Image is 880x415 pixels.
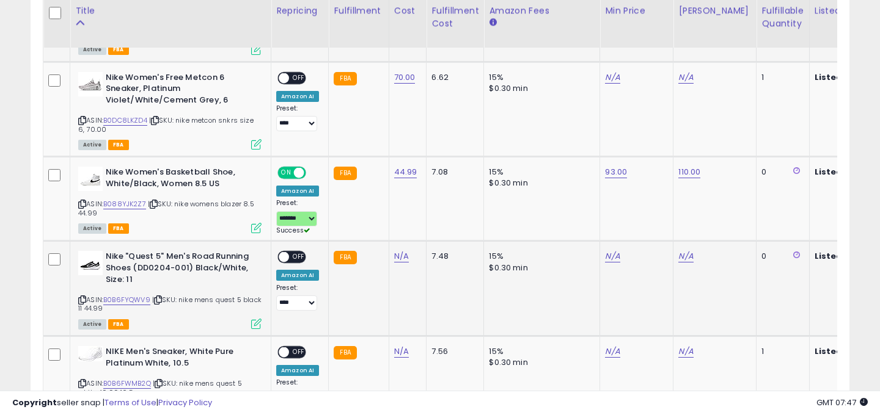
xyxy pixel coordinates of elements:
span: ON [279,168,294,178]
a: N/A [605,250,620,262]
div: ASIN: [78,72,262,149]
small: FBA [334,72,356,85]
img: 31+FB7ose9L._SL40_.jpg [78,167,103,191]
div: $0.30 min [489,83,590,94]
span: All listings currently available for purchase on Amazon [78,319,106,330]
b: Nike Women's Basketball Shoe, White/Black, Women 8.5 US [106,167,254,192]
div: [PERSON_NAME] [678,4,751,17]
div: 1 [761,72,799,83]
small: Amazon Fees. [489,17,496,28]
div: 15% [489,346,590,357]
div: Title [75,4,266,17]
b: NIKE Men's Sneaker, White Pure Platinum White, 10.5 [106,346,254,372]
a: N/A [394,250,409,262]
span: OFF [289,347,309,358]
a: B0B6FWMB2Q [103,378,151,389]
span: FBA [108,140,129,150]
div: Preset: [276,104,319,132]
div: Cost [394,4,422,17]
span: FBA [108,319,129,330]
small: FBA [334,167,356,180]
div: Preset: [276,378,319,406]
b: Listed Price: [815,71,870,83]
a: N/A [605,71,620,84]
div: Repricing [276,4,323,17]
span: | SKU: nike metcon snkrs size 6, 70.00 [78,115,254,134]
a: 93.00 [605,166,627,178]
span: All listings currently available for purchase on Amazon [78,140,106,150]
div: 7.48 [431,251,474,262]
div: seller snap | | [12,397,212,409]
a: 70.00 [394,71,416,84]
div: Fulfillable Quantity [761,4,804,30]
div: Min Price [605,4,668,17]
img: 315udMxHzOL._SL40_.jpg [78,251,103,275]
img: 31yDINaAqWL._SL40_.jpg [78,346,103,361]
div: Amazon Fees [489,4,595,17]
div: Preset: [276,284,319,311]
span: Success [276,226,310,235]
a: N/A [678,345,693,358]
span: All listings currently available for purchase on Amazon [78,223,106,234]
span: | SKU: nike mens quest 5 black 11 44.99 [78,295,262,313]
div: Amazon AI [276,91,319,102]
div: 15% [489,167,590,178]
span: OFF [289,252,309,262]
span: FBA [108,45,129,55]
a: B0DC8LKZD4 [103,115,147,126]
small: FBA [334,346,356,359]
div: ASIN: [78,167,262,232]
span: | SKU: nike womens blazer 8.5 44.99 [78,199,254,217]
div: Fulfillment [334,4,383,17]
div: 7.08 [431,167,474,178]
div: 15% [489,72,590,83]
span: FBA [108,223,129,234]
a: N/A [678,250,693,262]
div: ASIN: [78,251,262,328]
span: | SKU: nike mens quest 5 white 49.99 10.5 [78,378,242,397]
a: B088YJK2Z7 [103,199,146,209]
div: 0 [761,167,799,178]
a: N/A [394,345,409,358]
a: 44.99 [394,166,417,178]
a: 110.00 [678,166,700,178]
small: FBA [334,251,356,264]
div: Amazon AI [276,186,319,197]
div: Preset: [276,199,319,235]
div: 6.62 [431,72,474,83]
b: Listed Price: [815,345,870,357]
b: Listed Price: [815,166,870,178]
span: OFF [289,73,309,83]
a: B0B6FYQWV9 [103,295,150,305]
div: $0.30 min [489,178,590,189]
div: 0 [761,251,799,262]
a: N/A [605,345,620,358]
b: Nike Women's Free Metcon 6 Sneaker, Platinum Violet/White/Cement Grey, 6 [106,72,254,109]
a: N/A [678,71,693,84]
div: 15% [489,251,590,262]
div: $0.30 min [489,357,590,368]
div: Amazon AI [276,365,319,376]
b: Listed Price: [815,250,870,262]
span: OFF [304,168,324,178]
a: Terms of Use [105,397,156,408]
strong: Copyright [12,397,57,408]
img: 31KpkPM+wpL._SL40_.jpg [78,72,103,96]
b: Nike "Quest 5" Men's Road Running Shoes (DD0204-001) Black/White, Size: 11 [106,251,254,288]
span: 2025-08-13 07:47 GMT [816,397,868,408]
div: Fulfillment Cost [431,4,479,30]
a: Privacy Policy [158,397,212,408]
div: Amazon AI [276,270,319,281]
div: 1 [761,346,799,357]
div: $0.30 min [489,262,590,273]
div: 7.56 [431,346,474,357]
span: All listings currently available for purchase on Amazon [78,45,106,55]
